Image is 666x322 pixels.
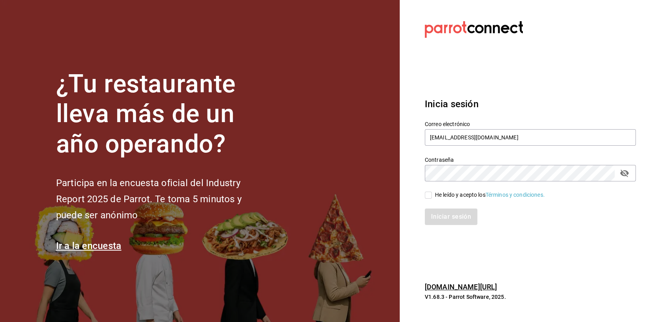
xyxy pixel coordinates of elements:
div: He leído y acepto los [435,191,545,199]
h2: Participa en la encuesta oficial del Industry Report 2025 de Parrot. Te toma 5 minutos y puede se... [56,175,268,223]
h1: ¿Tu restaurante lleva más de un año operando? [56,69,268,159]
label: Contraseña [425,157,636,162]
a: [DOMAIN_NAME][URL] [425,283,497,291]
label: Correo electrónico [425,121,636,126]
a: Términos y condiciones. [486,192,545,198]
h3: Inicia sesión [425,97,636,111]
a: Ir a la encuesta [56,240,122,251]
p: V1.68.3 - Parrot Software, 2025. [425,293,636,301]
input: Ingresa tu correo electrónico [425,129,636,146]
button: passwordField [618,166,631,180]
